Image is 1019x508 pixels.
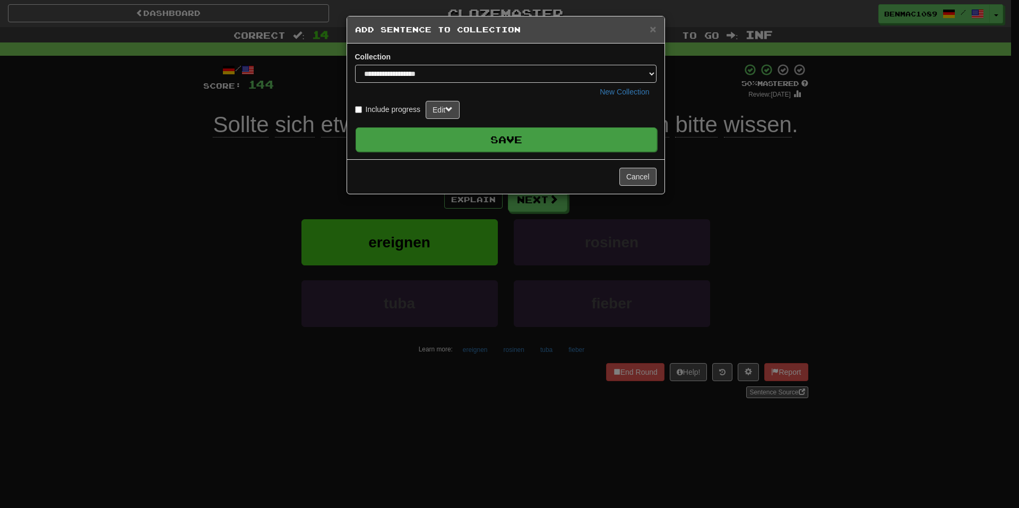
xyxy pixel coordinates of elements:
h5: Add Sentence to Collection [355,24,657,35]
button: Edit [426,101,460,119]
button: Cancel [619,168,657,186]
input: Include progress [355,106,362,113]
button: Close [650,23,656,35]
button: New Collection [593,83,656,101]
button: Save [356,127,657,152]
label: Include progress [355,104,421,115]
label: Collection [355,51,391,62]
span: × [650,23,656,35]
